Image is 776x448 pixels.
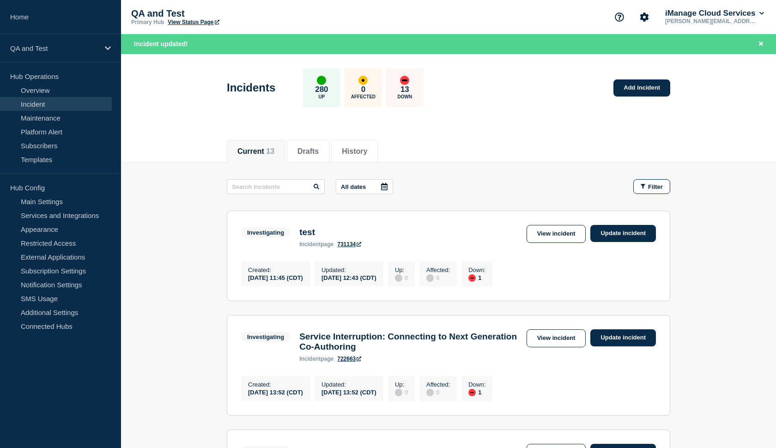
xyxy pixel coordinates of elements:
[299,356,321,362] span: incident
[131,19,164,25] p: Primary Hub
[317,76,326,85] div: up
[590,225,656,242] a: Update incident
[248,388,303,396] div: [DATE] 13:52 (CDT)
[395,274,402,282] div: disabled
[342,147,367,156] button: History
[527,225,586,243] a: View incident
[400,85,409,94] p: 13
[395,389,402,396] div: disabled
[337,356,361,362] a: 722663
[297,147,319,156] button: Drafts
[315,85,328,94] p: 280
[400,76,409,85] div: down
[426,266,450,273] p: Affected :
[398,94,412,99] p: Down
[266,147,274,155] span: 13
[299,241,321,248] span: incident
[468,274,476,282] div: down
[635,7,654,27] button: Account settings
[241,332,290,342] span: Investigating
[168,19,219,25] a: View Status Page
[299,241,333,248] p: page
[527,329,586,347] a: View incident
[395,273,408,282] div: 0
[426,273,450,282] div: 0
[395,381,408,388] p: Up :
[336,179,393,194] button: All dates
[337,241,361,248] a: 731134
[426,388,450,396] div: 0
[590,329,656,346] a: Update incident
[648,183,663,190] span: Filter
[248,381,303,388] p: Created :
[318,94,325,99] p: Up
[248,266,303,273] p: Created :
[395,266,408,273] p: Up :
[237,147,274,156] button: Current 13
[248,273,303,281] div: [DATE] 11:45 (CDT)
[633,179,670,194] button: Filter
[131,8,316,19] p: QA and Test
[241,227,290,238] span: Investigating
[321,381,376,388] p: Updated :
[341,183,366,190] p: All dates
[468,266,485,273] p: Down :
[613,79,670,97] a: Add incident
[321,266,376,273] p: Updated :
[468,273,485,282] div: 1
[10,44,99,52] p: QA and Test
[227,81,275,94] h1: Incidents
[426,381,450,388] p: Affected :
[426,274,434,282] div: disabled
[299,227,361,237] h3: test
[227,179,325,194] input: Search incidents
[351,94,376,99] p: Affected
[134,40,188,48] span: Incident updated!
[468,388,485,396] div: 1
[468,381,485,388] p: Down :
[755,39,767,49] button: Close banner
[610,7,629,27] button: Support
[361,85,365,94] p: 0
[321,388,376,396] div: [DATE] 13:52 (CDT)
[299,356,333,362] p: page
[358,76,368,85] div: affected
[395,388,408,396] div: 0
[299,332,521,352] h3: Service Interruption: Connecting to Next Generation Co-Authoring
[426,389,434,396] div: disabled
[468,389,476,396] div: down
[321,273,376,281] div: [DATE] 12:43 (CDT)
[663,9,766,18] button: iManage Cloud Services
[663,18,759,24] p: [PERSON_NAME][EMAIL_ADDRESS][PERSON_NAME][DOMAIN_NAME]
